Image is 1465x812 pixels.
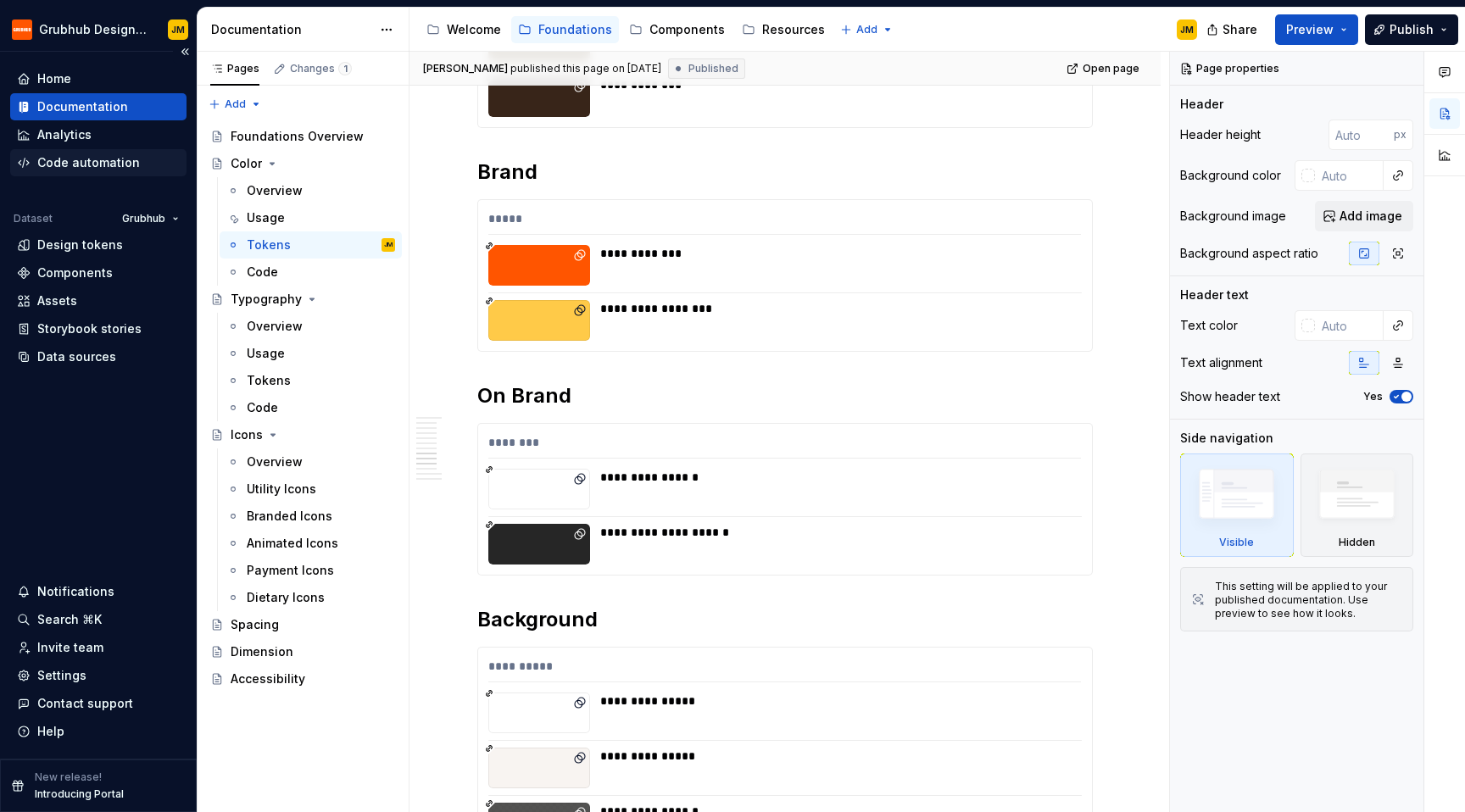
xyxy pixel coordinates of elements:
[649,21,725,38] div: Components
[220,340,402,367] a: Usage
[1180,286,1249,303] div: Header text
[247,481,316,498] div: Utility Icons
[1180,208,1286,225] div: Background image
[1180,354,1262,371] div: Text alignment
[1198,14,1268,45] button: Share
[10,718,187,745] button: Help
[247,399,278,416] div: Code
[220,231,402,259] a: TokensJM
[1390,21,1434,38] span: Publish
[247,589,325,606] div: Dietary Icons
[37,320,142,337] div: Storybook stories
[1315,160,1384,191] input: Auto
[14,212,53,225] div: Dataset
[1315,201,1413,231] button: Add image
[447,21,501,38] div: Welcome
[231,291,302,308] div: Typography
[1340,208,1402,225] span: Add image
[247,453,303,470] div: Overview
[510,62,661,75] div: published this page on [DATE]
[477,159,1093,186] h2: Brand
[1223,21,1257,38] span: Share
[220,204,402,231] a: Usage
[220,259,402,286] a: Code
[511,16,619,43] a: Foundations
[37,154,140,171] div: Code automation
[1329,120,1394,150] input: Auto
[203,123,402,150] a: Foundations Overview
[37,70,71,87] div: Home
[173,40,197,64] button: Collapse sidebar
[10,578,187,605] button: Notifications
[231,670,305,687] div: Accessibility
[3,11,193,47] button: Grubhub Design SystemJM
[247,318,303,335] div: Overview
[856,23,877,36] span: Add
[1180,167,1281,184] div: Background color
[203,150,402,177] a: Color
[37,723,64,740] div: Help
[35,770,102,784] p: New release!
[10,690,187,717] button: Contact support
[39,21,148,38] div: Grubhub Design System
[1286,21,1334,38] span: Preview
[1180,317,1238,334] div: Text color
[210,62,259,75] div: Pages
[37,695,133,712] div: Contact support
[203,638,402,665] a: Dimension
[538,21,612,38] div: Foundations
[220,313,402,340] a: Overview
[1315,310,1384,341] input: Auto
[220,367,402,394] a: Tokens
[384,236,393,253] div: JM
[1365,14,1458,45] button: Publish
[122,212,165,225] span: Grubhub
[37,264,113,281] div: Components
[203,123,402,692] div: Page tree
[762,21,825,38] div: Resources
[247,508,332,525] div: Branded Icons
[10,259,187,286] a: Components
[220,503,402,530] a: Branded Icons
[1275,14,1358,45] button: Preview
[1394,128,1407,142] p: px
[1363,390,1383,403] label: Yes
[10,662,187,689] a: Settings
[1180,430,1273,447] div: Side navigation
[688,62,738,75] span: Published
[10,93,187,120] a: Documentation
[231,155,262,172] div: Color
[247,264,278,281] div: Code
[10,231,187,259] a: Design tokens
[420,13,832,47] div: Page tree
[10,343,187,370] a: Data sources
[37,348,116,365] div: Data sources
[10,315,187,342] a: Storybook stories
[37,639,103,656] div: Invite team
[220,584,402,611] a: Dietary Icons
[10,121,187,148] a: Analytics
[10,634,187,661] a: Invite team
[338,62,352,75] span: 1
[247,535,338,552] div: Animated Icons
[37,292,77,309] div: Assets
[231,643,293,660] div: Dimension
[1219,536,1254,549] div: Visible
[203,421,402,448] a: Icons
[203,611,402,638] a: Spacing
[622,16,732,43] a: Components
[735,16,832,43] a: Resources
[1180,388,1280,405] div: Show header text
[1180,453,1294,557] div: Visible
[37,667,86,684] div: Settings
[220,394,402,421] a: Code
[247,236,291,253] div: Tokens
[477,606,1093,633] h2: Background
[220,557,402,584] a: Payment Icons
[37,98,128,115] div: Documentation
[35,787,124,801] p: Introducing Portal
[37,126,92,143] div: Analytics
[1083,62,1139,75] span: Open page
[220,530,402,557] a: Animated Icons
[1180,245,1318,262] div: Background aspect ratio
